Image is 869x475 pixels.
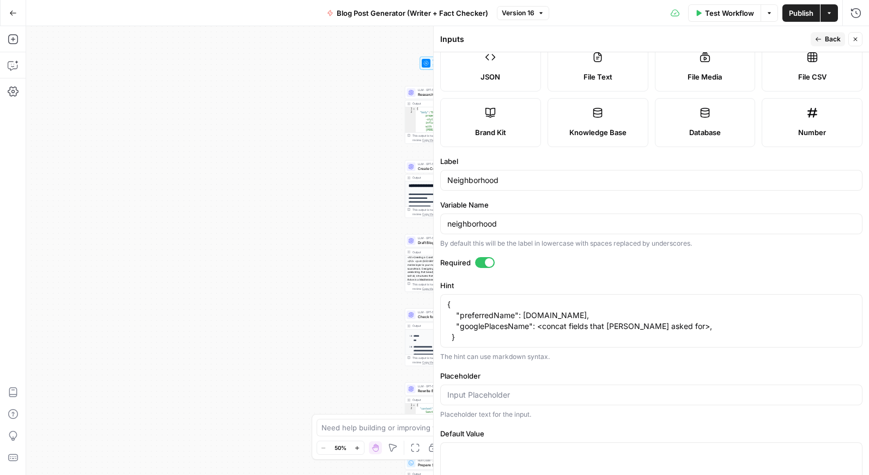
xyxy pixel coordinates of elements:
span: Copy the output [422,138,443,142]
div: This output is too large & has been abbreviated for review. to view the full content. [412,356,487,364]
button: Test Workflow [688,4,761,22]
span: LLM · GPT-5 Nano [418,88,473,92]
span: File CSV [798,71,827,82]
textarea: { "preferredName": [DOMAIN_NAME], "googlePlacesName": <concat fields that [PERSON_NAME] asked for... [447,299,855,343]
div: LLM · GPT-5Draft Blog PostStep 18Output<h2>Creating a Coastal Garden Sanctuary in [GEOGRAPHIC_DAT... [405,234,489,292]
div: This output is too large & has been abbreviated for review. to view the full content. [412,282,487,290]
label: Required [440,257,862,268]
span: Back [825,34,841,44]
button: Blog Post Generator (Writer + Fact Checker) [320,4,495,22]
span: Number [798,127,826,138]
label: Hint [440,280,862,291]
span: Run Code · JavaScript [418,458,475,462]
span: LLM · GPT-5 Nano [418,384,473,388]
button: Version 16 [497,6,549,20]
input: Input Label [447,175,855,186]
label: Variable Name [440,199,862,210]
div: WorkflowSet InputsInputs [405,57,489,70]
span: Copy the output [422,361,443,364]
input: neighborhood [447,218,855,229]
span: File Text [584,71,612,82]
span: Toggle code folding, rows 1 through 3 [412,107,416,111]
span: Copy the output [422,287,443,290]
span: Toggle code folding, rows 1 through 3 [412,404,416,407]
span: 50% [335,443,347,452]
span: Knowledge Base [569,127,627,138]
div: Output [412,398,475,402]
span: Version 16 [502,8,534,18]
span: LLM · GPT-5 Mini [418,310,473,314]
div: 1 [405,404,416,407]
div: Output [412,249,475,254]
div: Inputs [440,34,807,45]
div: LLM · GPT-5 NanoRewrite Blog PostStep 16Output{ "content":"<h2>Creating a Coastal Garden Sanctuar... [405,382,489,440]
span: Rewrite Blog Post [418,388,473,393]
span: Blog Post Generator (Writer + Fact Checker) [337,8,488,19]
div: Output [412,101,475,106]
div: Output [412,324,475,328]
span: JSON [481,71,500,82]
div: This output is too large & has been abbreviated for review. to view the full content. [412,133,487,142]
div: Placeholder text for the input. [440,410,862,419]
span: File Media [688,71,722,82]
span: Publish [789,8,813,19]
div: 1 [405,107,416,111]
span: Prepare Structured Output [418,462,475,467]
span: Check for Accuracy [418,314,473,319]
div: LLM · GPT-5 NanoResearch TopicStep 17Output{ "body":"Opening summary\n[GEOGRAPHIC_DATA] propertie... [405,86,489,144]
span: Research Topic [418,92,473,97]
button: Back [811,32,845,46]
label: Label [440,156,862,167]
span: LLM · GPT-5 Mini [418,162,473,166]
span: LLM · GPT-5 [418,236,473,240]
label: Placeholder [440,370,862,381]
div: The hint can use markdown syntax. [440,352,862,362]
span: Brand Kit [475,127,506,138]
span: Test Workflow [705,8,754,19]
input: Input Placeholder [447,389,855,400]
span: Database [689,127,721,138]
label: Default Value [440,428,862,439]
span: Draft Blog Post [418,240,473,245]
div: Output [412,175,475,180]
div: By default this will be the label in lowercase with spaces replaced by underscores. [440,239,862,248]
button: Publish [782,4,820,22]
span: Create Content Brief [418,166,473,171]
span: Copy the output [422,212,443,216]
div: This output is too large & has been abbreviated for review. to view the full content. [412,208,487,216]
